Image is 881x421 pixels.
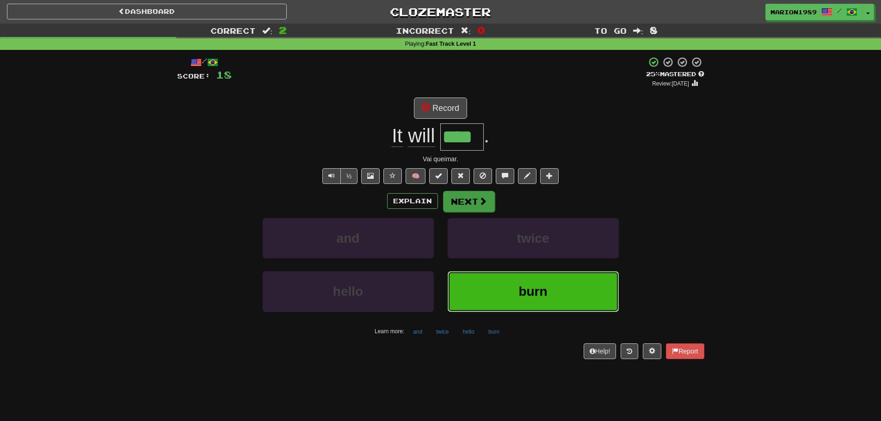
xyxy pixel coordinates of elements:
[443,191,495,212] button: Next
[414,98,467,119] button: Record
[448,218,619,258] button: twice
[375,328,404,335] small: Learn more:
[484,125,489,146] span: .
[7,4,287,19] a: Dashboard
[517,231,549,245] span: twice
[262,27,272,35] span: :
[652,80,689,87] small: Review: [DATE]
[392,125,402,147] span: It
[408,325,427,339] button: and
[406,168,425,184] button: 🧠
[461,27,471,35] span: :
[320,168,358,184] div: Text-to-speech controls
[383,168,402,184] button: Favorite sentence (alt+f)
[650,24,658,36] span: 8
[210,26,256,35] span: Correct
[518,284,547,299] span: burn
[837,7,842,14] span: /
[216,69,232,80] span: 18
[431,325,454,339] button: twice
[322,168,341,184] button: Play sentence audio (ctl+space)
[177,154,704,164] div: Vai queimar.
[333,284,363,299] span: hello
[540,168,559,184] button: Add to collection (alt+a)
[340,168,358,184] button: ½
[633,27,643,35] span: :
[429,168,448,184] button: Set this sentence to 100% Mastered (alt+m)
[666,343,704,359] button: Report
[396,26,454,35] span: Incorrect
[301,4,580,20] a: Clozemaster
[279,24,287,36] span: 2
[387,193,438,209] button: Explain
[263,218,434,258] button: and
[177,56,232,68] div: /
[765,4,863,20] a: Marion1989 /
[646,70,704,79] div: Mastered
[477,24,485,36] span: 0
[483,325,505,339] button: burn
[263,271,434,311] button: hello
[337,231,360,245] span: and
[458,325,480,339] button: hello
[474,168,492,184] button: Ignore sentence (alt+i)
[770,8,817,16] span: Marion1989
[496,168,514,184] button: Discuss sentence (alt+u)
[518,168,536,184] button: Edit sentence (alt+d)
[426,41,476,47] strong: Fast Track Level 1
[646,70,660,78] span: 25 %
[594,26,627,35] span: To go
[584,343,616,359] button: Help!
[408,125,435,147] span: will
[361,168,380,184] button: Show image (alt+x)
[451,168,470,184] button: Reset to 0% Mastered (alt+r)
[621,343,638,359] button: Round history (alt+y)
[448,271,619,311] button: burn
[177,72,210,80] span: Score:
